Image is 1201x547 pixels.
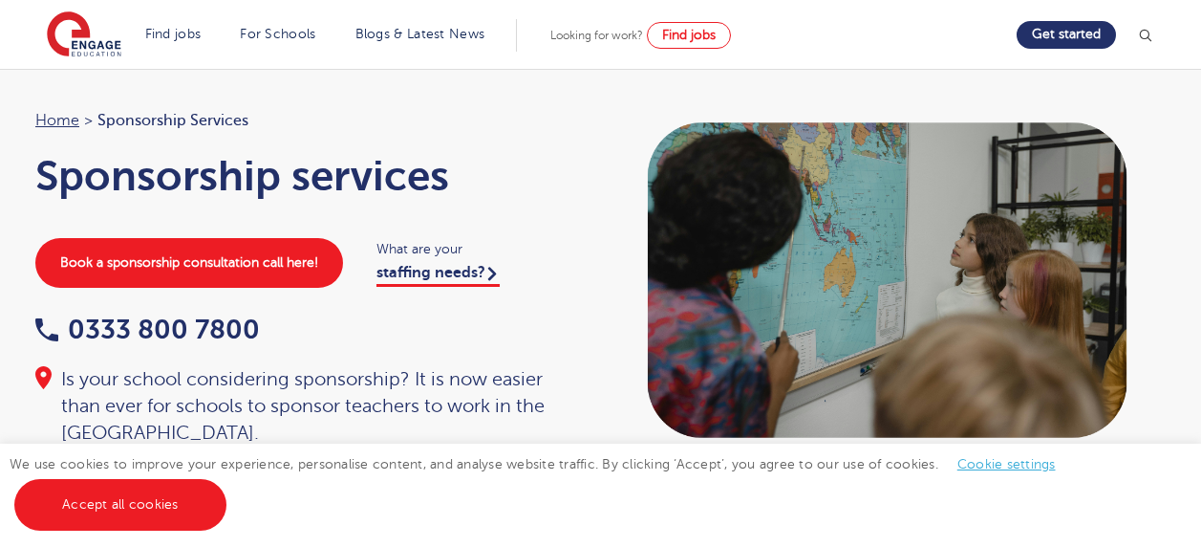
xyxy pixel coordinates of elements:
nav: breadcrumb [35,108,582,133]
a: Find jobs [145,27,202,41]
a: Cookie settings [957,457,1056,471]
a: staffing needs? [376,264,500,287]
a: 0333 800 7800 [35,315,260,344]
a: Find jobs [647,22,731,49]
a: For Schools [240,27,315,41]
a: Get started [1017,21,1116,49]
span: Find jobs [662,28,716,42]
span: > [84,112,93,129]
div: Is your school considering sponsorship? It is now easier than ever for schools to sponsor teacher... [35,366,582,447]
span: Sponsorship Services [97,108,248,133]
img: Engage Education [47,11,121,59]
span: What are your [376,238,582,260]
a: Book a sponsorship consultation call here! [35,238,343,288]
a: Blogs & Latest News [355,27,485,41]
span: We use cookies to improve your experience, personalise content, and analyse website traffic. By c... [10,457,1075,512]
span: Looking for work? [550,29,643,42]
h1: Sponsorship services [35,152,582,200]
a: Home [35,112,79,129]
a: Accept all cookies [14,479,226,531]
